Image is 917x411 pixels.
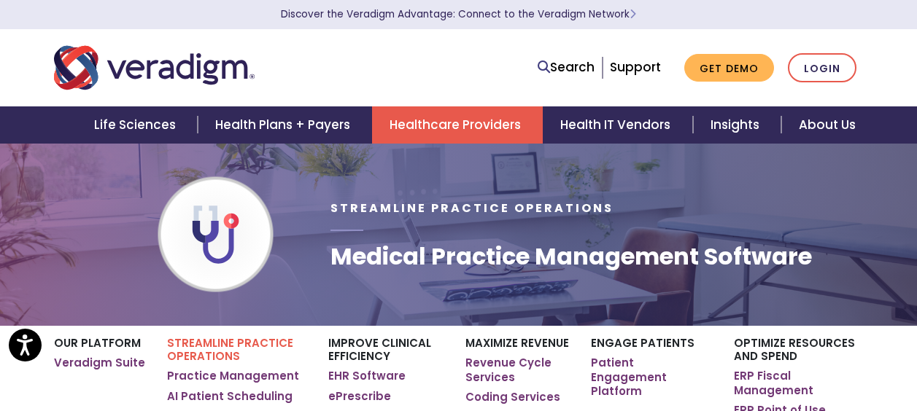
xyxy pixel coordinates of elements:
a: Get Demo [684,54,774,82]
a: AI Patient Scheduling [167,389,293,404]
span: Learn More [630,7,636,21]
a: Practice Management [167,369,299,383]
a: Health IT Vendors [543,106,692,144]
a: EHR Software [328,369,406,383]
a: Discover the Veradigm Advantage: Connect to the Veradigm NetworkLearn More [281,7,636,21]
h1: Medical Practice Management Software [330,243,812,270]
a: Life Sciences [77,106,198,144]
a: ePrescribe [328,389,391,404]
a: Coding Services [465,390,560,404]
img: Veradigm logo [54,44,255,92]
a: Patient Engagement Platform [591,356,712,399]
a: Insights [693,106,781,144]
a: Search [538,58,595,77]
a: ERP Fiscal Management [734,369,863,397]
a: Health Plans + Payers [198,106,372,144]
a: Support [610,58,661,76]
span: Streamline Practice Operations [330,200,614,216]
a: Veradigm Suite [54,356,145,370]
a: Revenue Cycle Services [465,356,569,384]
a: About Us [781,106,873,144]
a: Healthcare Providers [372,106,543,144]
a: Login [788,53,856,83]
